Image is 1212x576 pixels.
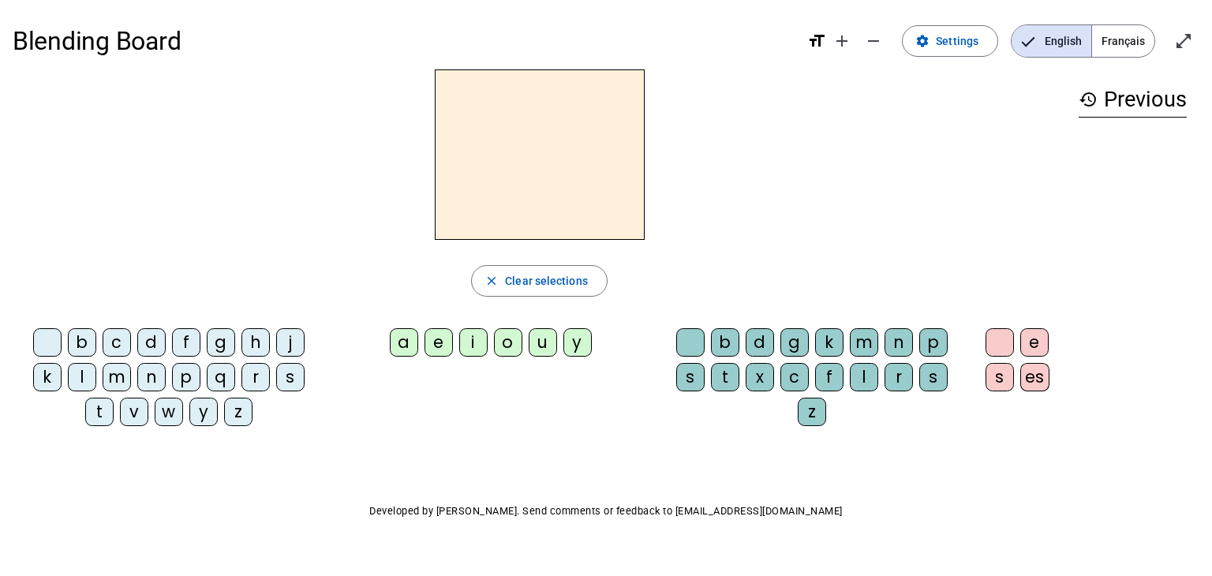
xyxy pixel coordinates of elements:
div: s [276,363,305,391]
div: g [207,328,235,357]
div: y [189,398,218,426]
div: t [85,398,114,426]
button: Settings [902,25,998,57]
div: e [1020,328,1049,357]
div: z [798,398,826,426]
div: y [563,328,592,357]
div: z [224,398,252,426]
div: c [103,328,131,357]
div: k [815,328,844,357]
div: b [711,328,739,357]
div: r [241,363,270,391]
div: x [746,363,774,391]
div: s [919,363,948,391]
div: i [459,328,488,357]
mat-icon: close [484,274,499,288]
div: k [33,363,62,391]
div: v [120,398,148,426]
button: Decrease font size [858,25,889,57]
div: l [850,363,878,391]
div: n [137,363,166,391]
div: d [746,328,774,357]
div: c [780,363,809,391]
div: j [276,328,305,357]
div: b [68,328,96,357]
div: l [68,363,96,391]
h3: Previous [1079,82,1187,118]
mat-icon: history [1079,90,1098,109]
div: q [207,363,235,391]
span: English [1012,25,1091,57]
mat-icon: remove [864,32,883,50]
div: p [172,363,200,391]
div: w [155,398,183,426]
div: f [172,328,200,357]
div: e [425,328,453,357]
div: s [676,363,705,391]
h1: Blending Board [13,16,795,66]
div: o [494,328,522,357]
div: a [390,328,418,357]
div: p [919,328,948,357]
span: Settings [936,32,978,50]
div: f [815,363,844,391]
span: Français [1092,25,1154,57]
div: n [885,328,913,357]
div: m [103,363,131,391]
span: Clear selections [505,271,588,290]
mat-icon: open_in_full [1174,32,1193,50]
div: s [986,363,1014,391]
mat-icon: settings [915,34,930,48]
div: h [241,328,270,357]
div: u [529,328,557,357]
button: Clear selections [471,265,608,297]
mat-icon: add [832,32,851,50]
mat-button-toggle-group: Language selection [1011,24,1155,58]
div: d [137,328,166,357]
p: Developed by [PERSON_NAME]. Send comments or feedback to [EMAIL_ADDRESS][DOMAIN_NAME] [13,502,1199,521]
div: m [850,328,878,357]
mat-icon: format_size [807,32,826,50]
button: Increase font size [826,25,858,57]
div: es [1020,363,1049,391]
button: Enter full screen [1168,25,1199,57]
div: r [885,363,913,391]
div: g [780,328,809,357]
div: t [711,363,739,391]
